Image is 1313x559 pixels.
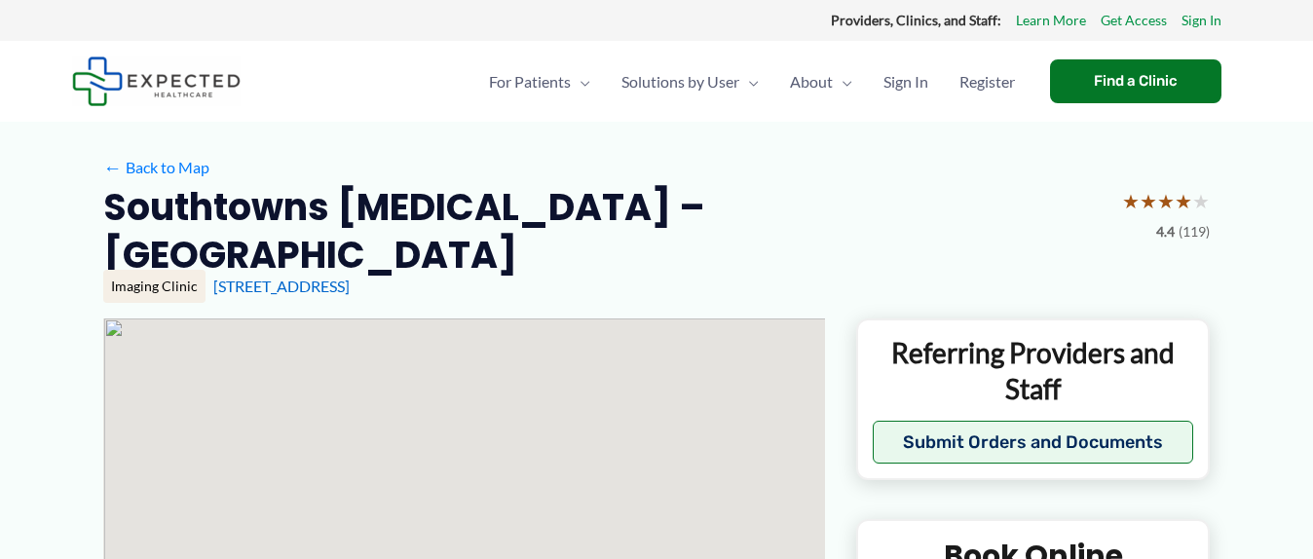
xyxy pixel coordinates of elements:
[103,270,206,303] div: Imaging Clinic
[103,153,209,182] a: ←Back to Map
[473,48,1031,116] nav: Primary Site Navigation
[72,56,241,106] img: Expected Healthcare Logo - side, dark font, small
[959,48,1015,116] span: Register
[606,48,774,116] a: Solutions by UserMenu Toggle
[873,335,1193,406] p: Referring Providers and Staff
[1101,8,1167,33] a: Get Access
[1156,219,1175,244] span: 4.4
[1157,183,1175,219] span: ★
[1192,183,1210,219] span: ★
[774,48,868,116] a: AboutMenu Toggle
[1140,183,1157,219] span: ★
[790,48,833,116] span: About
[1175,183,1192,219] span: ★
[873,421,1193,464] button: Submit Orders and Documents
[473,48,606,116] a: For PatientsMenu Toggle
[883,48,928,116] span: Sign In
[944,48,1031,116] a: Register
[1182,8,1221,33] a: Sign In
[489,48,571,116] span: For Patients
[868,48,944,116] a: Sign In
[1122,183,1140,219] span: ★
[213,277,350,295] a: [STREET_ADDRESS]
[621,48,739,116] span: Solutions by User
[1016,8,1086,33] a: Learn More
[1179,219,1210,244] span: (119)
[831,12,1001,28] strong: Providers, Clinics, and Staff:
[571,48,590,116] span: Menu Toggle
[739,48,759,116] span: Menu Toggle
[103,158,122,176] span: ←
[833,48,852,116] span: Menu Toggle
[1050,59,1221,103] a: Find a Clinic
[103,183,1107,279] h2: Southtowns [MEDICAL_DATA] – [GEOGRAPHIC_DATA]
